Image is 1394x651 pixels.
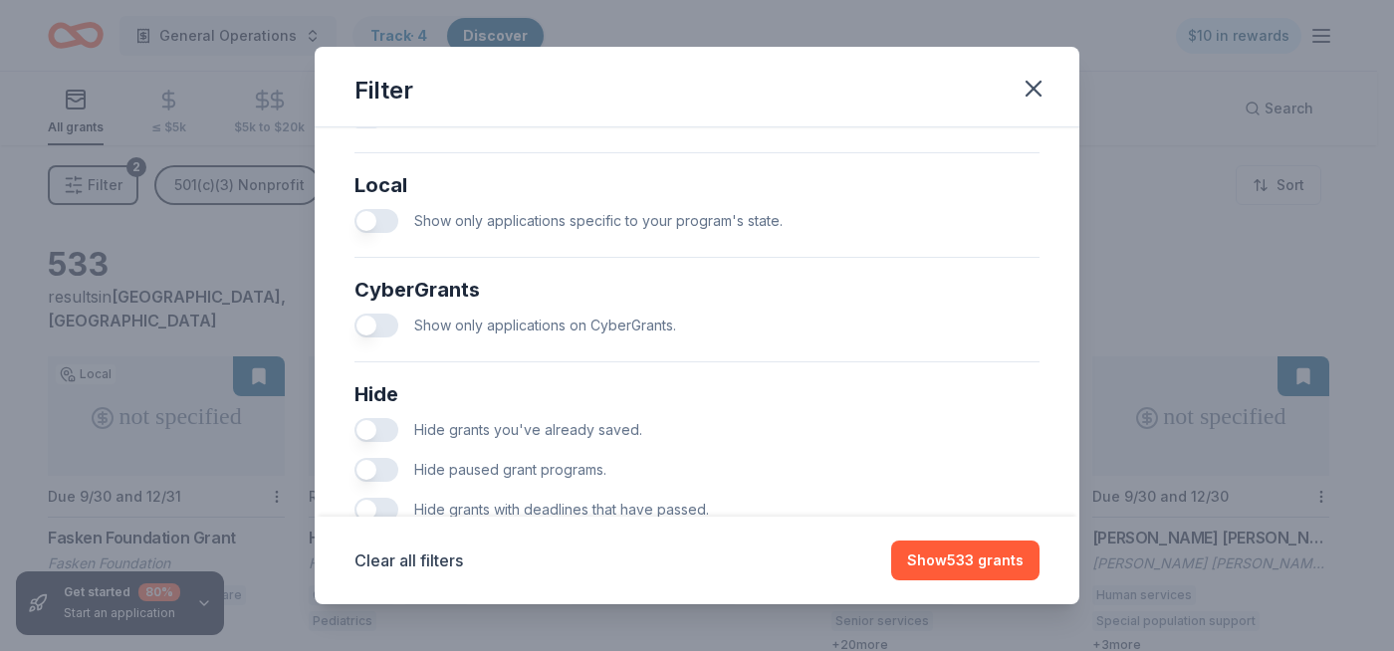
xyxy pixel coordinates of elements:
[354,548,463,572] button: Clear all filters
[354,274,1040,306] div: CyberGrants
[414,421,642,438] span: Hide grants you've already saved.
[414,501,709,518] span: Hide grants with deadlines that have passed.
[891,541,1040,580] button: Show533 grants
[414,212,783,229] span: Show only applications specific to your program's state.
[414,461,606,478] span: Hide paused grant programs.
[414,317,676,333] span: Show only applications on CyberGrants.
[354,75,413,107] div: Filter
[354,378,1040,410] div: Hide
[354,169,1040,201] div: Local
